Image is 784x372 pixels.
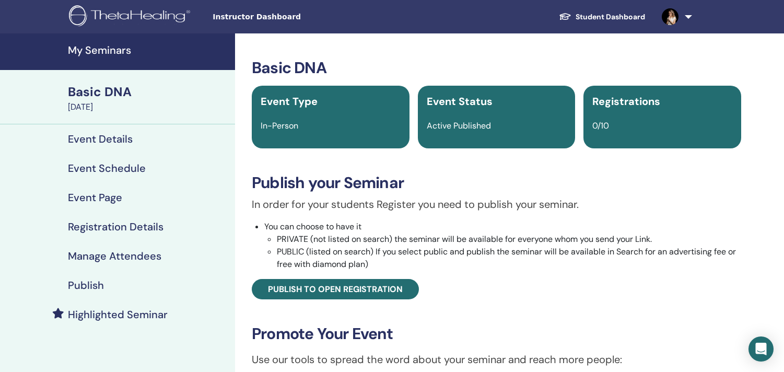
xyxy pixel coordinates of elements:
span: Instructor Dashboard [213,11,369,22]
h4: Highlighted Seminar [68,308,168,321]
h4: Event Details [68,133,133,145]
h4: Publish [68,279,104,292]
h4: Manage Attendees [68,250,161,262]
a: Student Dashboard [551,7,653,27]
h4: Registration Details [68,220,163,233]
p: Use our tools to spread the word about your seminar and reach more people: [252,352,741,367]
span: In-Person [261,120,298,131]
h4: Event Schedule [68,162,146,175]
img: logo.png [69,5,194,29]
span: Publish to open registration [268,284,403,295]
h4: Event Page [68,191,122,204]
div: Open Intercom Messenger [748,336,774,362]
li: PRIVATE (not listed on search) the seminar will be available for everyone whom you send your Link. [277,233,741,246]
span: 0/10 [592,120,609,131]
img: graduation-cap-white.svg [559,12,571,21]
h3: Publish your Seminar [252,173,741,192]
h3: Basic DNA [252,59,741,77]
div: Basic DNA [68,83,229,101]
h4: My Seminars [68,44,229,56]
div: [DATE] [68,101,229,113]
p: In order for your students Register you need to publish your seminar. [252,196,741,212]
a: Basic DNA[DATE] [62,83,235,113]
span: Event Type [261,95,318,108]
li: PUBLIC (listed on search) If you select public and publish the seminar will be available in Searc... [277,246,741,271]
span: Event Status [427,95,493,108]
h3: Promote Your Event [252,324,741,343]
li: You can choose to have it [264,220,741,271]
span: Registrations [592,95,660,108]
span: Active Published [427,120,491,131]
img: default.jpg [662,8,678,25]
a: Publish to open registration [252,279,419,299]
